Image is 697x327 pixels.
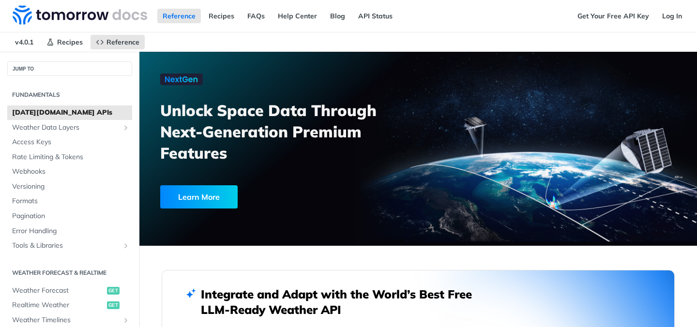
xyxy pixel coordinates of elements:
[13,5,147,25] img: Tomorrow.io Weather API Docs
[7,209,132,223] a: Pagination
[12,167,130,177] span: Webhooks
[12,123,120,133] span: Weather Data Layers
[273,9,322,23] a: Help Center
[12,241,120,251] span: Tools & Libraries
[325,9,350,23] a: Blog
[7,164,132,179] a: Webhooks
[12,226,130,236] span: Error Handling
[12,196,130,206] span: Formats
[12,315,120,325] span: Weather Timelines
[7,194,132,208] a: Formats
[91,35,145,49] a: Reference
[160,74,203,85] img: NextGen
[12,137,130,147] span: Access Keys
[10,35,39,49] span: v4.0.1
[106,38,139,46] span: Reference
[353,9,398,23] a: API Status
[12,182,130,192] span: Versioning
[12,211,130,221] span: Pagination
[160,185,375,208] a: Learn More
[7,90,132,99] h2: Fundamentals
[157,9,201,23] a: Reference
[122,316,130,324] button: Show subpages for Weather Timelines
[107,287,120,295] span: get
[122,124,130,132] button: Show subpages for Weather Data Layers
[107,301,120,309] span: get
[7,105,132,120] a: [DATE][DOMAIN_NAME] APIs
[242,9,270,23] a: FAQs
[572,9,654,23] a: Get Your Free API Key
[7,120,132,135] a: Weather Data LayersShow subpages for Weather Data Layers
[7,135,132,149] a: Access Keys
[7,238,132,253] a: Tools & LibrariesShow subpages for Tools & Libraries
[7,298,132,312] a: Realtime Weatherget
[12,108,130,118] span: [DATE][DOMAIN_NAME] APIs
[7,179,132,194] a: Versioning
[57,38,83,46] span: Recipes
[657,9,687,23] a: Log In
[160,100,429,163] h3: Unlock Space Data Through Next-Generation Premium Features
[7,150,132,164] a: Rate Limiting & Tokens
[12,286,105,296] span: Weather Forecast
[203,9,240,23] a: Recipes
[12,300,105,310] span: Realtime Weather
[41,35,88,49] a: Recipes
[7,224,132,238] a: Error Handling
[7,268,132,277] h2: Weather Forecast & realtime
[12,152,130,162] span: Rate Limiting & Tokens
[160,185,238,208] div: Learn More
[7,61,132,76] button: JUMP TO
[122,242,130,250] button: Show subpages for Tools & Libraries
[7,283,132,298] a: Weather Forecastget
[201,286,486,317] h2: Integrate and Adapt with the World’s Best Free LLM-Ready Weather API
